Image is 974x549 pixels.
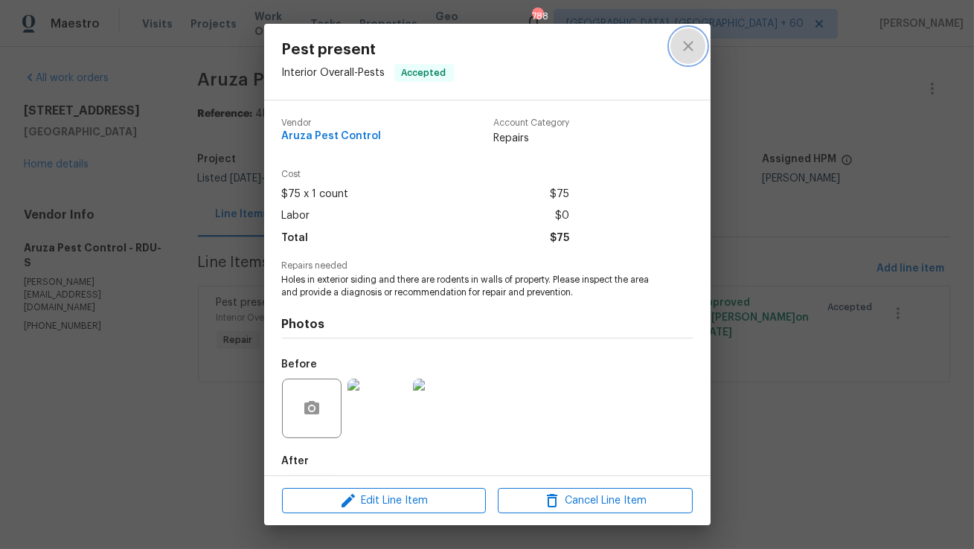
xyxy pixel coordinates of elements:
[670,28,706,64] button: close
[493,131,569,146] span: Repairs
[286,492,481,510] span: Edit Line Item
[396,65,452,80] span: Accepted
[502,492,688,510] span: Cancel Line Item
[498,488,693,514] button: Cancel Line Item
[282,261,693,271] span: Repairs needed
[282,456,310,466] h5: After
[555,205,569,227] span: $0
[282,42,454,58] span: Pest present
[282,184,349,205] span: $75 x 1 count
[550,228,569,249] span: $75
[282,118,382,128] span: Vendor
[282,228,309,249] span: Total
[282,359,318,370] h5: Before
[282,131,382,142] span: Aruza Pest Control
[282,274,652,299] span: Holes in exterior siding and there are rodents in walls of property. Please inspect the area and ...
[282,68,385,78] span: Interior Overall - Pests
[282,170,569,179] span: Cost
[282,205,310,227] span: Labor
[493,118,569,128] span: Account Category
[282,317,693,332] h4: Photos
[532,9,542,24] div: 788
[550,184,569,205] span: $75
[282,488,486,514] button: Edit Line Item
